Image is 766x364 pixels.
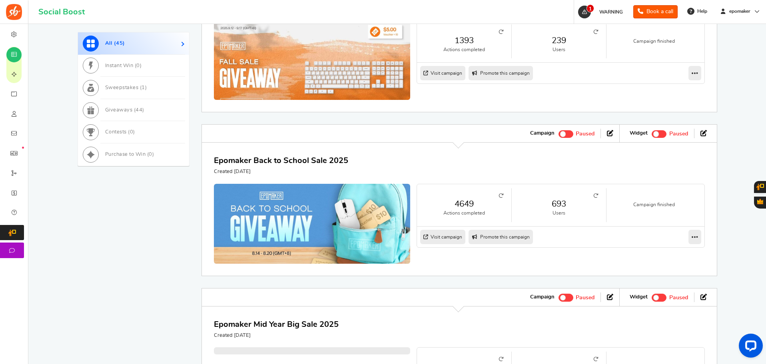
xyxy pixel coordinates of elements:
span: 1 [586,4,594,12]
span: Help [695,8,707,15]
a: Promote this campaign [469,230,533,244]
li: Widget activated [624,129,694,138]
span: 0 [130,129,134,135]
a: Book a call [633,5,678,18]
a: Help [684,5,711,18]
span: Contests ( ) [105,129,135,135]
span: Paused [669,131,688,137]
a: 4649 [425,198,503,210]
span: 45 [116,41,123,46]
small: Users [520,210,598,217]
strong: Widget [630,130,648,137]
a: Visit campaign [420,230,465,244]
span: Paused [669,295,688,300]
span: Gratisfaction [757,199,763,204]
small: Actions completed [425,210,503,217]
em: New [22,147,24,149]
span: 1 [142,85,145,90]
span: Giveaways ( ) [105,107,144,113]
a: Epomaker Mid Year Big Sale 2025 [214,320,339,328]
span: 0 [149,152,152,157]
a: Epomaker Back to School Sale 2025 [214,157,348,165]
strong: Campaign [530,294,555,301]
h1: Social Boost [38,8,85,16]
span: 0 [136,63,140,68]
img: Social Boost [6,4,22,20]
a: Visit campaign [420,66,465,80]
span: All ( ) [105,41,125,46]
p: Created [DATE] [214,168,348,175]
strong: Campaign [530,130,555,137]
a: 1393 [425,35,503,46]
a: Promote this campaign [469,66,533,80]
small: Campaign finished [614,38,693,45]
span: Paused [576,295,594,300]
button: Gratisfaction [754,197,766,209]
small: Users [520,46,598,53]
span: epomaker [726,8,754,15]
small: Campaign finished [614,201,693,208]
a: 239 [520,35,598,46]
span: Purchase to Win ( ) [105,152,154,157]
span: Sweepstakes ( ) [105,85,147,90]
span: Paused [576,131,594,137]
iframe: LiveChat chat widget [732,330,766,364]
strong: Widget [630,294,648,301]
span: 44 [136,107,142,113]
small: Actions completed [425,46,503,53]
a: 1 WARNING [577,6,627,18]
a: 693 [520,198,598,210]
li: Widget activated [624,292,694,302]
span: Instant Win ( ) [105,63,142,68]
span: WARNING [599,10,623,14]
p: Created [DATE] [214,332,339,339]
